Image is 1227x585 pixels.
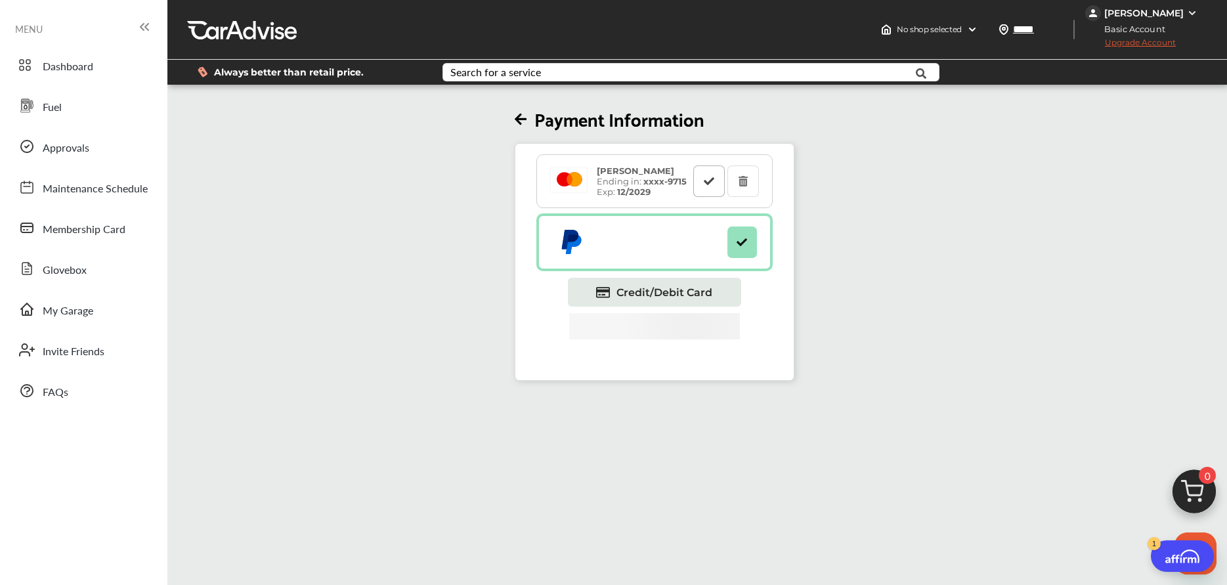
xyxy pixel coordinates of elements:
img: WGsFRI8htEPBVLJbROoPRyZpYNWhNONpIPPETTm6eUC0GeLEiAAAAAElFTkSuQmCC [1187,8,1197,18]
a: FAQs [12,374,154,408]
img: location_vector.a44bc228.svg [999,24,1009,35]
img: header-down-arrow.9dd2ce7d.svg [967,24,978,35]
a: Dashboard [12,48,154,82]
a: My Garage [12,292,154,326]
img: cart_icon.3d0951e8.svg [1163,464,1226,527]
strong: 12/2029 [617,186,651,197]
a: Invite Friends [12,333,154,367]
strong: xxxx- 9715 [643,176,687,186]
span: Approvals [43,140,89,157]
a: Credit/Debit Card [568,278,741,307]
div: [PERSON_NAME] [1104,7,1184,19]
a: Membership Card [12,211,154,245]
iframe: Button to launch messaging window [1174,532,1216,574]
a: Approvals [12,129,154,163]
a: Fuel [12,89,154,123]
span: FAQs [43,384,68,401]
img: dollor_label_vector.a70140d1.svg [198,66,207,77]
span: Membership Card [43,221,125,238]
span: Credit/Debit Card [616,286,712,299]
span: Always better than retail price. [214,68,364,77]
span: Fuel [43,99,62,116]
img: header-divider.bc55588e.svg [1073,20,1075,39]
div: Search for a service [450,67,541,77]
span: Upgrade Account [1085,37,1176,54]
span: 0 [1199,467,1216,484]
span: MENU [15,24,43,34]
img: jVpblrzwTbfkPYzPPzSLxeg0AAAAASUVORK5CYII= [1085,5,1101,21]
span: Basic Account [1087,22,1175,36]
iframe: PayPal [569,313,740,374]
span: Dashboard [43,58,93,76]
strong: [PERSON_NAME] [597,165,674,176]
span: Glovebox [43,262,87,279]
span: Maintenance Schedule [43,181,148,198]
span: Invite Friends [43,343,104,360]
div: Ending in: Exp: [590,165,693,197]
span: No shop selected [897,24,962,35]
a: Maintenance Schedule [12,170,154,204]
img: header-home-logo.8d720a4f.svg [881,24,892,35]
a: Glovebox [12,251,154,286]
span: My Garage [43,303,93,320]
h2: Payment Information [515,107,794,130]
